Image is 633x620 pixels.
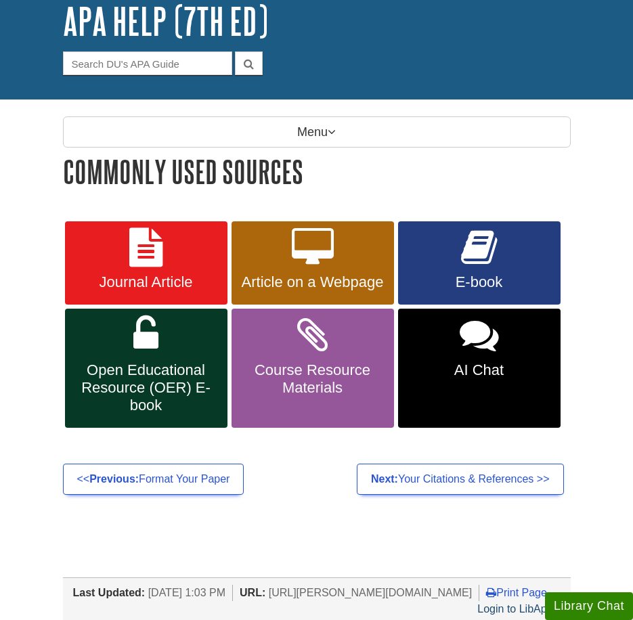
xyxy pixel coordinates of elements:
[398,221,561,305] a: E-book
[65,309,227,428] a: Open Educational Resource (OER) E-book
[75,361,217,414] span: Open Educational Resource (OER) E-book
[242,273,384,291] span: Article on a Webpage
[232,309,394,428] a: Course Resource Materials
[408,361,550,379] span: AI Chat
[63,51,232,75] input: Search DU's APA Guide
[232,221,394,305] a: Article on a Webpage
[63,154,571,189] h1: Commonly Used Sources
[75,273,217,291] span: Journal Article
[63,464,244,495] a: <<Previous:Format Your Paper
[371,473,398,485] strong: Next:
[545,592,633,620] button: Library Chat
[486,587,547,598] a: Print Page
[269,587,473,598] span: [URL][PERSON_NAME][DOMAIN_NAME]
[357,464,564,495] a: Next:Your Citations & References >>
[65,221,227,305] a: Journal Article
[63,116,571,148] p: Menu
[398,309,561,428] a: AI Chat
[240,587,265,598] span: URL:
[73,587,146,598] span: Last Updated:
[148,587,225,598] span: [DATE] 1:03 PM
[242,361,384,397] span: Course Resource Materials
[408,273,550,291] span: E-book
[486,587,496,598] i: Print Page
[89,473,139,485] strong: Previous:
[477,603,558,615] a: Login to LibApps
